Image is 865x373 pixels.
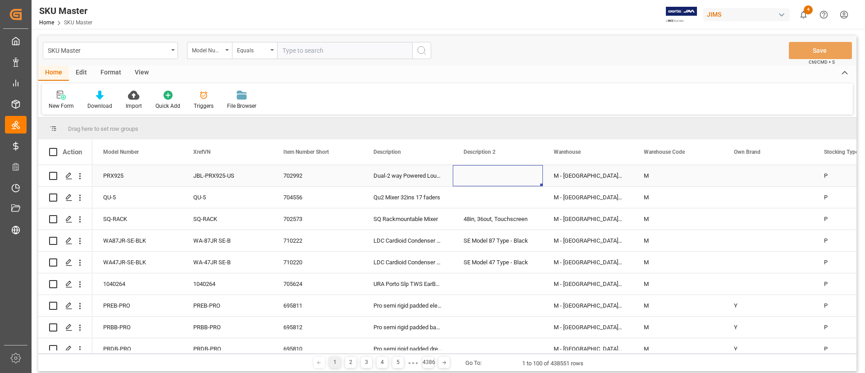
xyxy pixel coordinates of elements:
[182,165,273,186] div: JBL-PRX925-US
[793,5,814,25] button: show 4 new notifications
[543,338,633,359] div: M - [GEOGRAPHIC_DATA] A-Stock
[345,357,356,368] div: 2
[633,187,723,208] div: M
[633,338,723,359] div: M
[38,295,92,317] div: Press SPACE to select this row.
[543,230,633,251] div: M - [GEOGRAPHIC_DATA] A-Stock
[453,252,543,273] div: SE Model 47 Type - Black
[363,230,453,251] div: LDC Cardioid Condenser Mic
[92,187,182,208] div: QU-5
[273,338,363,359] div: 695810
[38,252,92,273] div: Press SPACE to select this row.
[633,230,723,251] div: M
[543,165,633,186] div: M - [GEOGRAPHIC_DATA] A-Stock
[38,208,92,230] div: Press SPACE to select this row.
[543,208,633,230] div: M - [GEOGRAPHIC_DATA] A-Stock
[38,273,92,295] div: Press SPACE to select this row.
[193,149,210,155] span: XrefVN
[361,357,372,368] div: 3
[94,65,128,81] div: Format
[273,317,363,338] div: 695812
[633,165,723,186] div: M
[633,295,723,316] div: M
[809,59,835,65] span: Ctrl/CMD + S
[273,165,363,186] div: 702992
[92,208,182,230] div: SQ-RACK
[703,8,790,21] div: JIMS
[126,102,142,110] div: Import
[666,7,697,23] img: Exertis%20JAM%20-%20Email%20Logo.jpg_1722504956.jpg
[192,44,223,55] div: Model Number
[187,42,232,59] button: open menu
[824,149,858,155] span: Stocking Type
[155,102,180,110] div: Quick Add
[543,295,633,316] div: M - [GEOGRAPHIC_DATA] A-Stock
[38,230,92,252] div: Press SPACE to select this row.
[39,4,92,18] div: SKU Master
[633,252,723,273] div: M
[38,187,92,208] div: Press SPACE to select this row.
[38,317,92,338] div: Press SPACE to select this row.
[363,208,453,230] div: SQ Rackmountable Mixer
[182,252,273,273] div: WA-47JR SE-B
[543,187,633,208] div: M - [GEOGRAPHIC_DATA] A-Stock
[92,273,182,295] div: 1040264
[182,187,273,208] div: QU-5
[92,252,182,273] div: WA47JR-SE-BLK
[789,42,852,59] button: Save
[232,42,277,59] button: open menu
[182,208,273,230] div: SQ-RACK
[92,317,182,338] div: PRBB-PRO
[453,208,543,230] div: 48in, 36out, Touchscreen
[363,187,453,208] div: Qu2 Mixer 32ins 17 faders
[453,230,543,251] div: SE Model 87 Type - Black
[412,42,431,59] button: search button
[92,165,182,186] div: PRX925
[329,357,341,368] div: 1
[43,42,178,59] button: open menu
[465,359,482,368] div: Go To:
[723,295,813,316] div: Y
[543,273,633,295] div: M - [GEOGRAPHIC_DATA] A-Stock
[273,208,363,230] div: 702573
[363,295,453,316] div: Pro semi rigid padded electbag
[633,208,723,230] div: M
[543,252,633,273] div: M - [GEOGRAPHIC_DATA] A-Stock
[87,102,112,110] div: Download
[377,357,388,368] div: 4
[182,295,273,316] div: PREB-PRO
[92,230,182,251] div: WA87JR-SE-BLK
[92,338,182,359] div: PRDB-PRO
[363,317,453,338] div: Pro semi rigid padded bass bag
[194,102,214,110] div: Triggers
[182,317,273,338] div: PRBB-PRO
[273,230,363,251] div: 710222
[408,359,418,366] div: ● ● ●
[103,149,139,155] span: Model Number
[644,149,685,155] span: Warehouse Code
[723,338,813,359] div: Y
[128,65,155,81] div: View
[277,42,412,59] input: Type to search
[554,149,581,155] span: Warehouse
[49,102,74,110] div: New Form
[38,338,92,360] div: Press SPACE to select this row.
[63,148,82,156] div: Action
[703,6,793,23] button: JIMS
[363,252,453,273] div: LDC Cardioid Condenser Mic
[633,317,723,338] div: M
[39,19,54,26] a: Home
[273,295,363,316] div: 695811
[814,5,834,25] button: Help Center
[182,230,273,251] div: WA-87JR SE-B
[273,273,363,295] div: 705624
[804,5,813,14] span: 4
[522,359,583,368] div: 1 to 100 of 438551 rows
[723,317,813,338] div: Y
[92,295,182,316] div: PREB-PRO
[633,273,723,295] div: M
[373,149,401,155] span: Description
[38,65,69,81] div: Home
[48,44,168,55] div: SKU Master
[273,187,363,208] div: 704556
